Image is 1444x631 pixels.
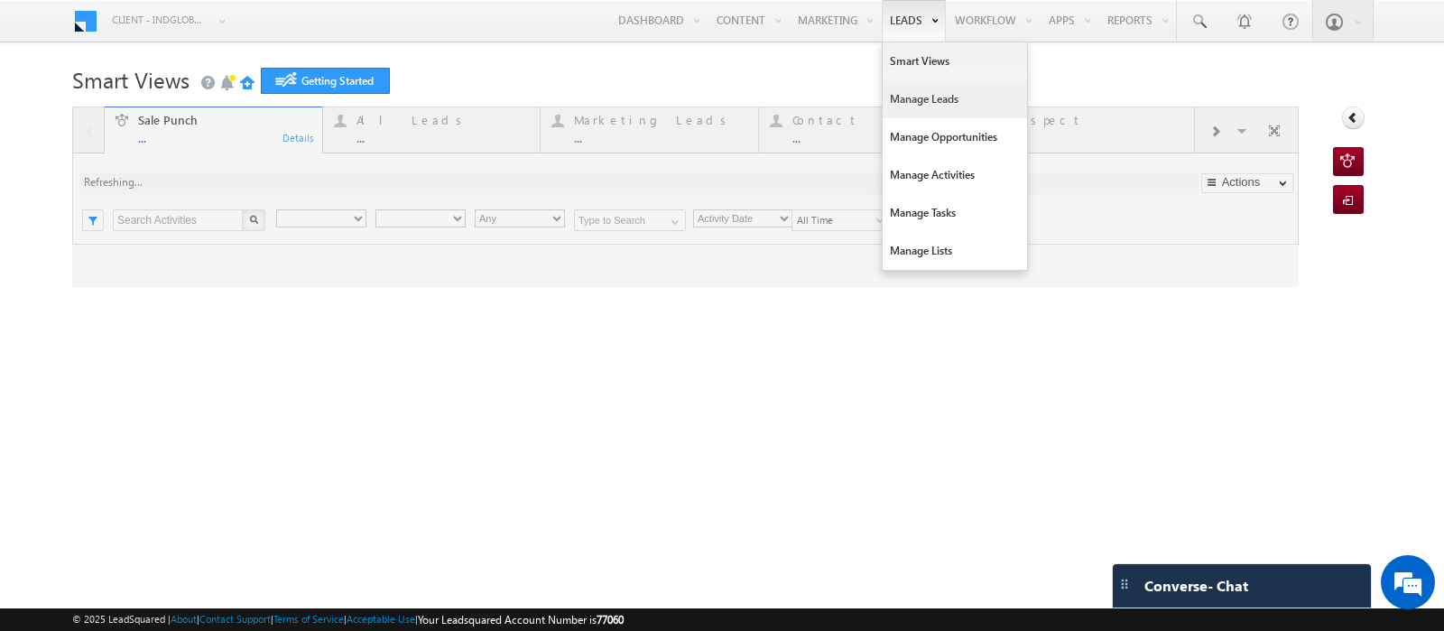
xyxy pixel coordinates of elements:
span: Smart Views [72,65,190,94]
a: Terms of Service [273,613,344,625]
span: 77060 [597,613,624,626]
a: Smart Views [883,42,1027,80]
a: Acceptable Use [347,613,415,625]
a: Getting Started [261,68,390,94]
img: carter-drag [1117,577,1132,591]
span: Your Leadsquared Account Number is [418,613,624,626]
span: © 2025 LeadSquared | | | | | [72,611,624,628]
a: Manage Leads [883,80,1027,118]
span: Converse - Chat [1144,578,1248,594]
a: Manage Lists [883,232,1027,270]
a: Manage Opportunities [883,118,1027,156]
a: About [171,613,197,625]
a: Manage Activities [883,156,1027,194]
a: Manage Tasks [883,194,1027,232]
span: Client - indglobal1 (77060) [112,11,207,29]
a: Contact Support [199,613,271,625]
